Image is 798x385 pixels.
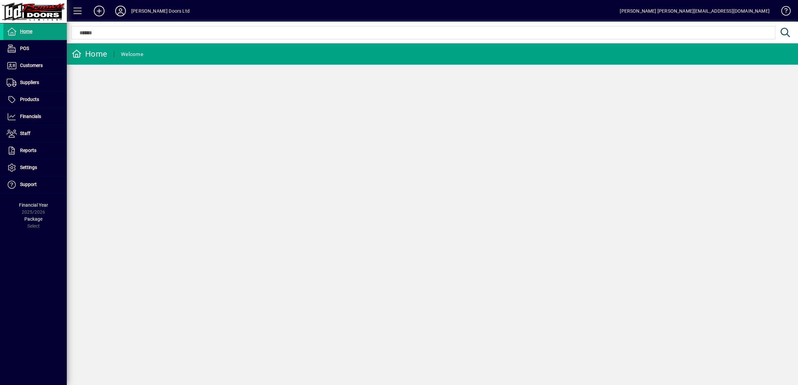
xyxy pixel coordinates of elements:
[3,159,67,176] a: Settings
[110,5,131,17] button: Profile
[620,6,770,16] div: [PERSON_NAME] [PERSON_NAME][EMAIL_ADDRESS][DOMAIN_NAME]
[19,202,48,208] span: Financial Year
[72,49,107,59] div: Home
[20,114,41,119] span: Financials
[20,29,32,34] span: Home
[20,182,37,187] span: Support
[20,131,30,136] span: Staff
[121,49,143,60] div: Welcome
[20,46,29,51] span: POS
[24,216,42,222] span: Package
[20,63,43,68] span: Customers
[20,148,36,153] span: Reports
[3,142,67,159] a: Reports
[3,91,67,108] a: Products
[3,125,67,142] a: Staff
[20,80,39,85] span: Suppliers
[3,57,67,74] a: Customers
[3,108,67,125] a: Financials
[20,165,37,170] span: Settings
[776,1,790,23] a: Knowledge Base
[3,40,67,57] a: POS
[131,6,190,16] div: [PERSON_NAME] Doors Ltd
[3,74,67,91] a: Suppliers
[88,5,110,17] button: Add
[3,176,67,193] a: Support
[20,97,39,102] span: Products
